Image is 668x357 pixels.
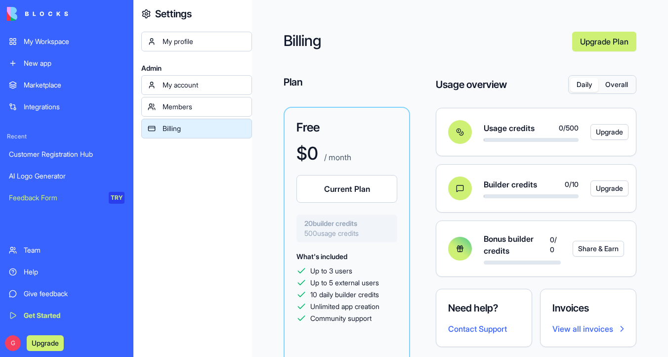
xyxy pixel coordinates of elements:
[570,78,598,92] button: Daily
[5,335,21,351] span: G
[322,151,351,163] p: / month
[24,289,125,299] div: Give feedback
[296,143,318,163] h1: $ 0
[590,180,612,196] a: Upgrade
[572,32,636,51] a: Upgrade Plan
[3,144,130,164] a: Customer Registration Hub
[3,75,130,95] a: Marketplace
[296,252,347,261] span: What's included
[7,7,68,21] img: logo
[598,78,634,92] button: Overall
[141,63,252,73] span: Admin
[590,180,628,196] button: Upgrade
[9,171,125,181] div: AI Logo Generator
[141,75,252,95] a: My account
[565,179,579,189] span: 0 / 10
[27,338,64,348] a: Upgrade
[448,323,507,335] button: Contact Support
[3,284,130,304] a: Give feedback
[24,102,125,112] div: Integrations
[24,37,125,46] div: My Workspace
[573,241,624,257] button: Share & Earn
[310,290,379,300] span: 10 daily builder credits
[3,53,130,73] a: New app
[3,166,130,186] a: AI Logo Generator
[484,178,537,190] span: Builder credits
[448,301,520,315] h4: Need help?
[590,124,612,140] a: Upgrade
[9,149,125,159] div: Customer Registration Hub
[559,123,579,133] span: 0 / 500
[163,124,246,134] div: Billing
[24,245,125,255] div: Team
[3,306,130,325] a: Get Started
[24,311,125,320] div: Get Started
[3,188,130,208] a: Feedback FormTRY
[310,278,379,288] span: Up to 5 external users
[310,266,352,276] span: Up to 3 users
[9,193,102,203] div: Feedback Form
[109,192,125,204] div: TRY
[552,323,624,335] a: View all invoices
[3,240,130,260] a: Team
[304,219,389,228] span: 20 builder credits
[484,122,535,134] span: Usage credits
[163,80,246,90] div: My account
[310,313,372,323] span: Community support
[436,78,507,91] h4: Usage overview
[3,133,130,140] span: Recent
[141,97,252,117] a: Members
[141,119,252,138] a: Billing
[3,262,130,282] a: Help
[3,97,130,117] a: Integrations
[27,335,64,351] button: Upgrade
[141,32,252,51] a: My profile
[296,175,397,203] button: Current Plan
[24,80,125,90] div: Marketplace
[550,235,561,255] span: 0 / 0
[3,32,130,51] a: My Workspace
[552,301,624,315] h4: Invoices
[590,124,628,140] button: Upgrade
[304,228,389,238] span: 500 usage credits
[163,37,246,46] div: My profile
[24,58,125,68] div: New app
[310,302,379,312] span: Unlimited app creation
[155,7,192,21] h4: Settings
[484,233,550,257] span: Bonus builder credits
[284,75,410,89] h4: Plan
[284,32,564,51] h2: Billing
[296,120,397,135] h3: Free
[24,267,125,277] div: Help
[163,102,246,112] div: Members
